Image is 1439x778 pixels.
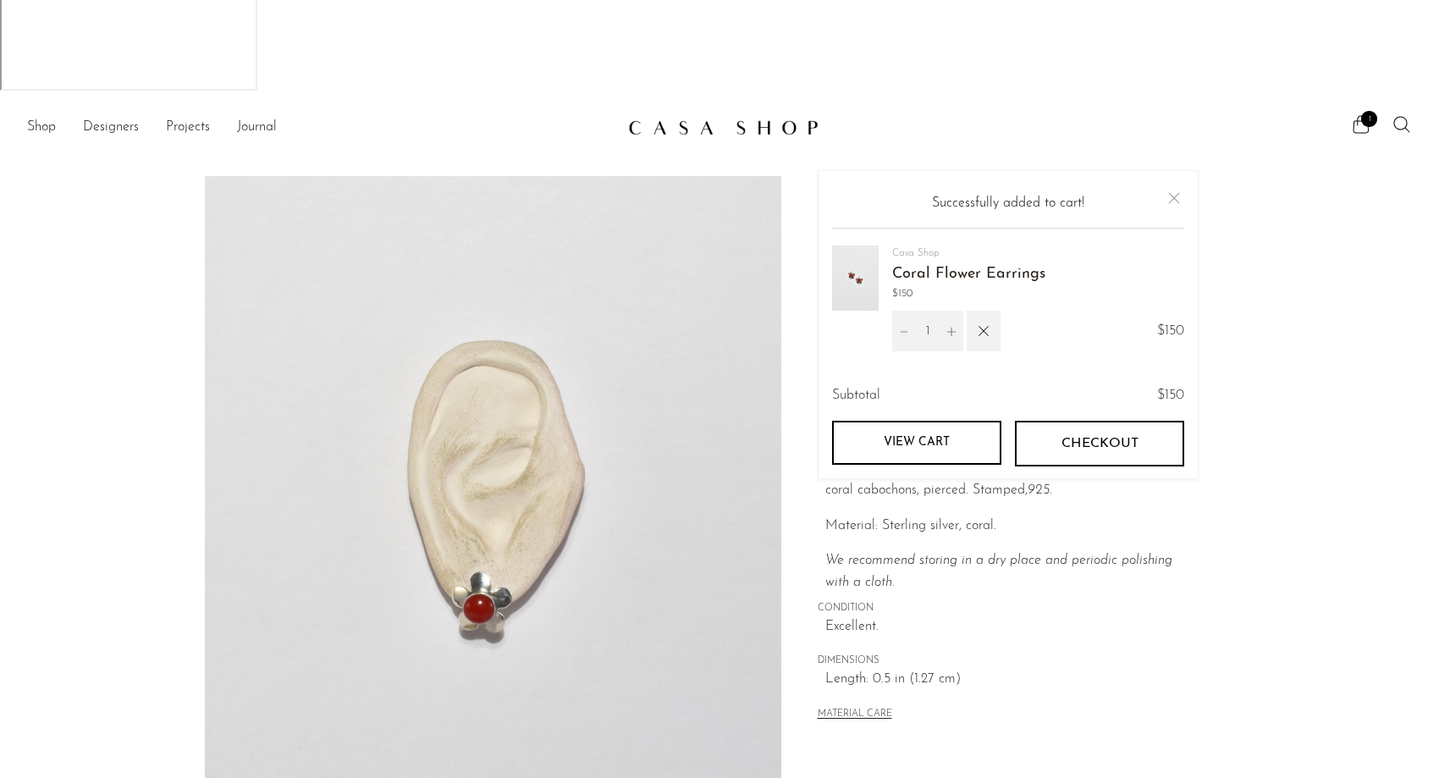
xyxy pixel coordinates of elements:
span: Subtotal [832,385,880,407]
button: Increment [940,311,963,351]
i: We recommend storing in a dry place and periodic polishing with a cloth. [825,554,1172,589]
img: Coral Flower Earrings [832,246,879,311]
button: MATERIAL CARE [818,709,892,721]
span: Checkout [1061,435,1138,451]
em: 925. [1028,483,1052,497]
button: Close [1164,188,1184,208]
span: Excellent. [825,616,1199,638]
a: Shop [27,117,56,139]
span: $150 [1157,389,1184,402]
button: Checkout [1015,421,1184,466]
p: Material: Sterling silver, coral. [825,516,1199,538]
span: Length: 0.5 in (1.27 cm) [825,669,1199,691]
nav: Desktop navigation [27,113,615,142]
span: CONDITION [818,601,1199,616]
p: Beautiful, sterling stud earrings in a flower shape with round red coral cabochons, pierced. Stam... [825,458,1199,501]
span: $150 [892,286,1045,302]
span: Successfully added to cart! [932,196,1084,210]
input: Quantity [916,311,940,351]
span: 1 [1361,111,1377,127]
a: Coral Flower Earrings [892,266,1045,281]
a: View cart [832,421,1001,465]
a: Journal [237,117,277,139]
a: Projects [166,117,210,139]
a: Designers [83,117,139,139]
span: $150 [1157,320,1184,342]
a: Casa Shop [892,248,940,258]
span: DIMENSIONS [818,654,1199,669]
ul: NEW HEADER MENU [27,113,615,142]
button: Decrement [892,311,916,351]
